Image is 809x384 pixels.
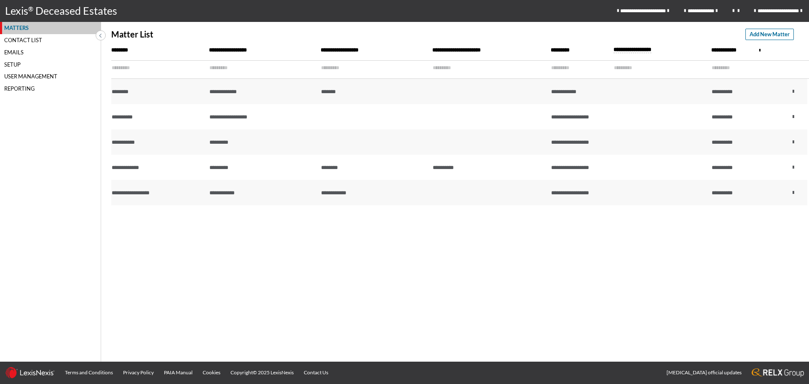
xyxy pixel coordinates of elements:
[225,362,299,384] a: Copyright© 2025 LexisNexis
[60,362,118,384] a: Terms and Conditions
[111,30,153,39] p: Matter List
[5,367,55,379] img: LexisNexis_logo.0024414d.png
[118,362,159,384] a: Privacy Policy
[198,362,225,384] a: Cookies
[28,4,35,18] p: ®
[752,368,804,377] img: RELX_logo.65c3eebe.png
[662,362,747,384] a: [MEDICAL_DATA] official updates
[745,29,794,40] button: Add New Matter
[750,30,790,38] span: Add New Matter
[299,362,333,384] a: Contact Us
[159,362,198,384] a: PAIA Manual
